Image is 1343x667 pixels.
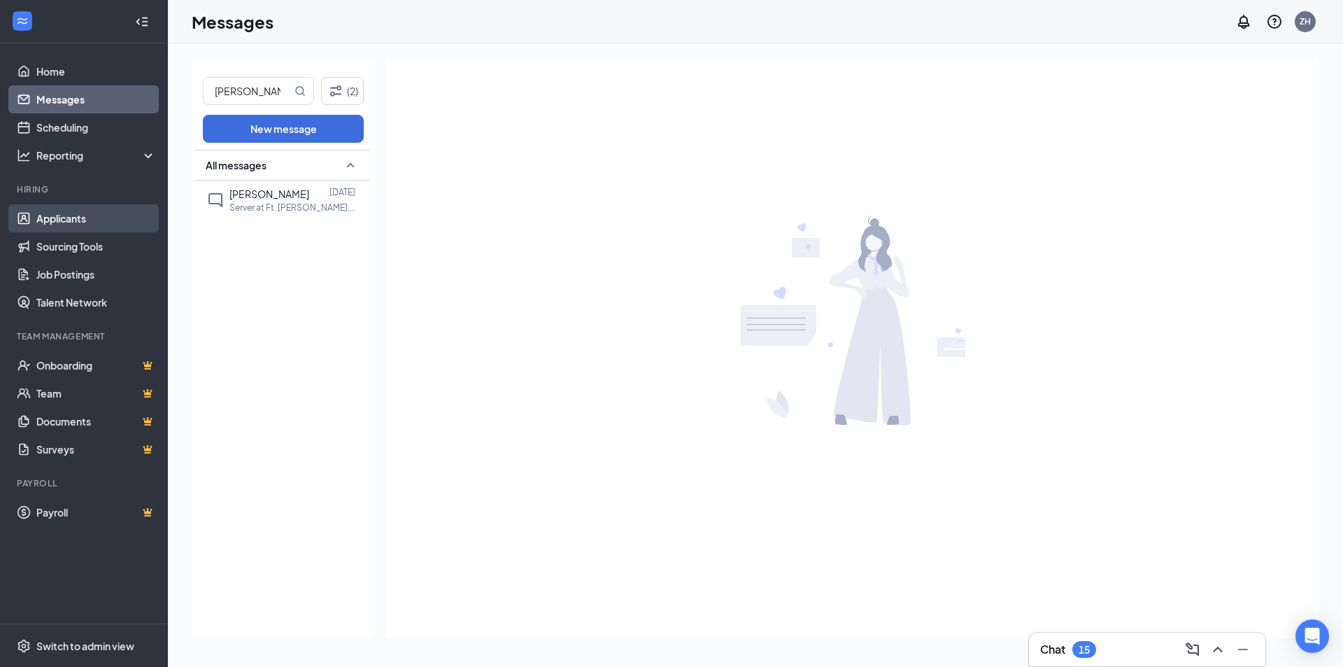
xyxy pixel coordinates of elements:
a: Scheduling [36,113,156,141]
svg: SmallChevronUp [342,157,359,174]
div: ZH [1300,15,1311,27]
input: Search [204,78,292,104]
svg: Minimize [1235,641,1251,658]
svg: ChevronUp [1209,641,1226,658]
button: Minimize [1232,638,1254,661]
svg: MagnifyingGlass [294,85,306,97]
svg: Filter [327,83,344,99]
div: Switch to admin view [36,639,134,653]
a: Home [36,57,156,85]
span: All messages [206,158,267,172]
div: Reporting [36,148,157,162]
div: Team Management [17,330,153,342]
p: [DATE] [329,186,355,198]
svg: WorkstreamLogo [15,14,29,28]
svg: ChatInactive [207,192,224,209]
a: Messages [36,85,156,113]
a: DocumentsCrown [36,407,156,435]
div: Payroll [17,477,153,489]
a: Job Postings [36,260,156,288]
button: New message [203,115,364,143]
div: Open Intercom Messenger [1295,619,1329,653]
div: Hiring [17,183,153,195]
svg: Collapse [135,15,149,29]
a: Talent Network [36,288,156,316]
a: TeamCrown [36,379,156,407]
a: PayrollCrown [36,498,156,526]
button: ChevronUp [1207,638,1229,661]
p: Server at Ft. [PERSON_NAME], IN [229,202,355,213]
svg: Analysis [17,148,31,162]
a: Sourcing Tools [36,232,156,260]
a: OnboardingCrown [36,351,156,379]
svg: ComposeMessage [1184,641,1201,658]
button: ComposeMessage [1181,638,1204,661]
button: Filter (2) [321,77,364,105]
h3: Chat [1040,642,1065,657]
a: Applicants [36,204,156,232]
a: SurveysCrown [36,435,156,463]
h1: Messages [192,10,273,34]
div: 15 [1079,644,1090,656]
svg: QuestionInfo [1266,13,1283,30]
span: [PERSON_NAME] [229,188,309,200]
svg: Settings [17,639,31,653]
svg: Notifications [1235,13,1252,30]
